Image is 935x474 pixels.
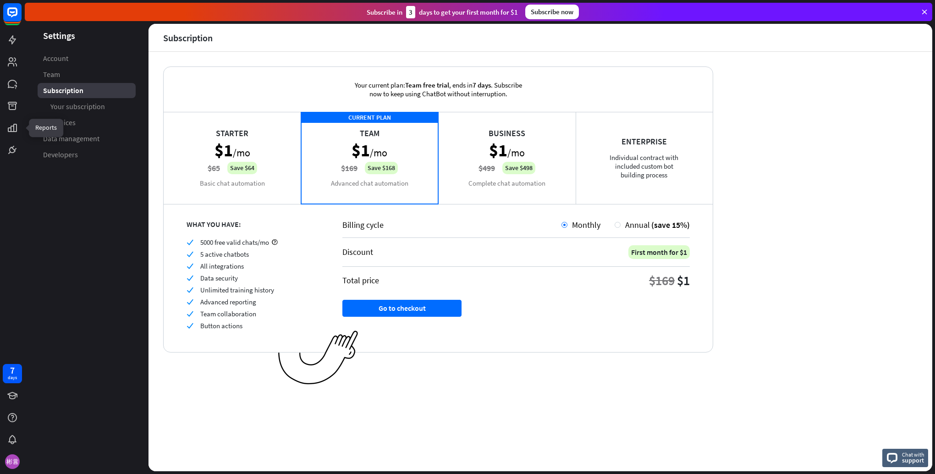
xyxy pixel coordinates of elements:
button: Go to checkout [342,300,462,317]
span: Team [43,70,60,79]
span: 7 days [473,81,491,89]
button: Open LiveChat chat widget [7,4,35,31]
div: First month for $1 [628,245,690,259]
a: Developers [38,147,136,162]
div: Subscribe in days to get your first month for $1 [367,6,518,18]
a: Account [38,51,136,66]
span: Monthly [572,220,600,230]
span: 5 active chatbots [200,250,249,259]
span: 5000 free valid chats/mo [200,238,269,247]
header: Settings [25,29,148,42]
i: check [187,275,193,281]
div: Subscription [163,33,213,43]
div: Subscribe now [525,5,579,19]
span: Button actions [200,321,242,330]
a: Team [38,67,136,82]
span: (save 15%) [651,220,690,230]
i: check [187,287,193,293]
a: 7 days [3,364,22,383]
span: Account [43,54,68,63]
span: Advanced reporting [200,298,256,306]
span: support [902,456,924,464]
span: Chat with [902,450,924,459]
span: Team free trial [405,81,449,89]
a: Invoices [38,115,136,130]
i: check [187,298,193,305]
div: WHAT YOU HAVE: [187,220,319,229]
div: Billing cycle [342,220,561,230]
span: Team collaboration [200,309,256,318]
i: check [187,310,193,317]
div: $1 [677,272,690,289]
span: Data security [200,274,238,282]
div: Your current plan: , ends in . Subscribe now to keep using ChatBot without interruption. [340,67,537,112]
div: Discount [342,247,373,257]
div: $169 [649,272,675,289]
div: Total price [342,275,379,286]
i: check [187,239,193,246]
span: Invoices [50,118,76,127]
span: Unlimited training history [200,286,274,294]
span: Data management [43,134,99,143]
span: Annual [625,220,650,230]
a: Data management [38,131,136,146]
div: 7 [10,366,15,375]
span: Your subscription [50,102,105,111]
span: Subscription [43,86,83,95]
div: 3 [406,6,415,18]
div: days [8,375,17,381]
i: check [187,251,193,258]
i: check [187,263,193,270]
i: check [187,322,193,329]
img: ec979a0a656117aaf919.png [278,331,358,385]
span: All integrations [200,262,244,270]
span: Developers [43,150,78,160]
a: Your subscription [38,99,136,114]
